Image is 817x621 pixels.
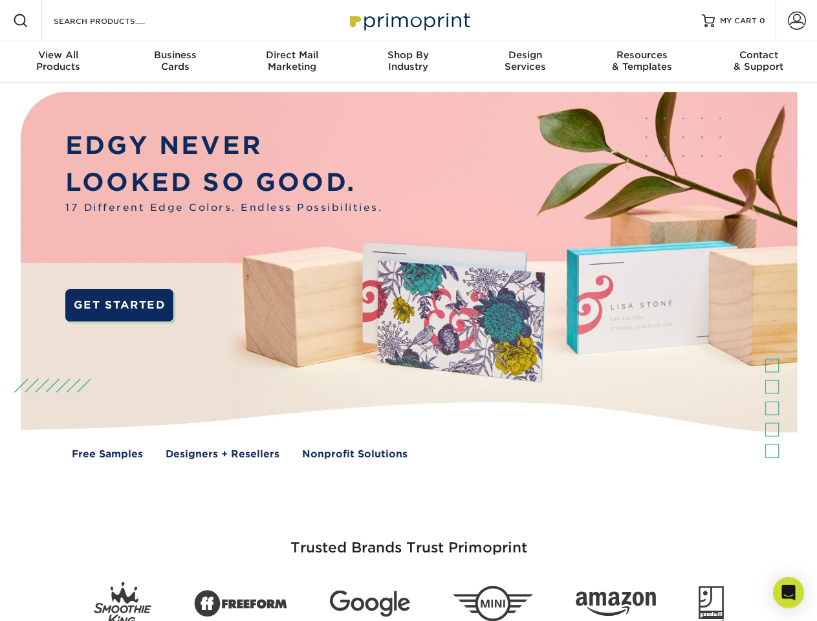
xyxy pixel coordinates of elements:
a: Direct MailMarketing [234,41,350,83]
span: MY CART [720,16,757,27]
a: Free Samples [72,447,143,462]
div: Marketing [234,49,350,72]
img: Goodwill [699,586,724,621]
a: Resources& Templates [583,41,700,83]
span: Direct Mail [234,49,350,61]
div: Cards [116,49,233,72]
p: EDGY NEVER [65,127,382,164]
iframe: Google Customer Reviews [3,582,110,616]
img: Amazon [576,592,656,616]
span: Business [116,49,233,61]
a: BusinessCards [116,41,233,83]
span: Contact [701,49,817,61]
div: & Templates [583,49,700,72]
div: & Support [701,49,817,72]
a: Designers + Resellers [166,447,279,462]
span: Design [467,49,583,61]
img: Google [330,591,410,617]
input: SEARCH PRODUCTS..... [52,13,179,28]
p: LOOKED SO GOOD. [65,164,382,201]
a: Shop ByIndustry [350,41,466,83]
div: Industry [350,49,466,72]
span: 0 [759,16,765,25]
div: Open Intercom Messenger [773,577,804,608]
span: Shop By [350,49,466,61]
a: Nonprofit Solutions [302,447,408,462]
a: GET STARTED [65,289,173,321]
h3: Trusted Brands Trust Primoprint [30,508,787,572]
div: Services [467,49,583,72]
a: DesignServices [467,41,583,83]
img: Primoprint [344,6,474,34]
span: 17 Different Edge Colors. Endless Possibilities. [65,201,382,215]
a: Contact& Support [701,41,817,83]
span: Resources [583,49,700,61]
